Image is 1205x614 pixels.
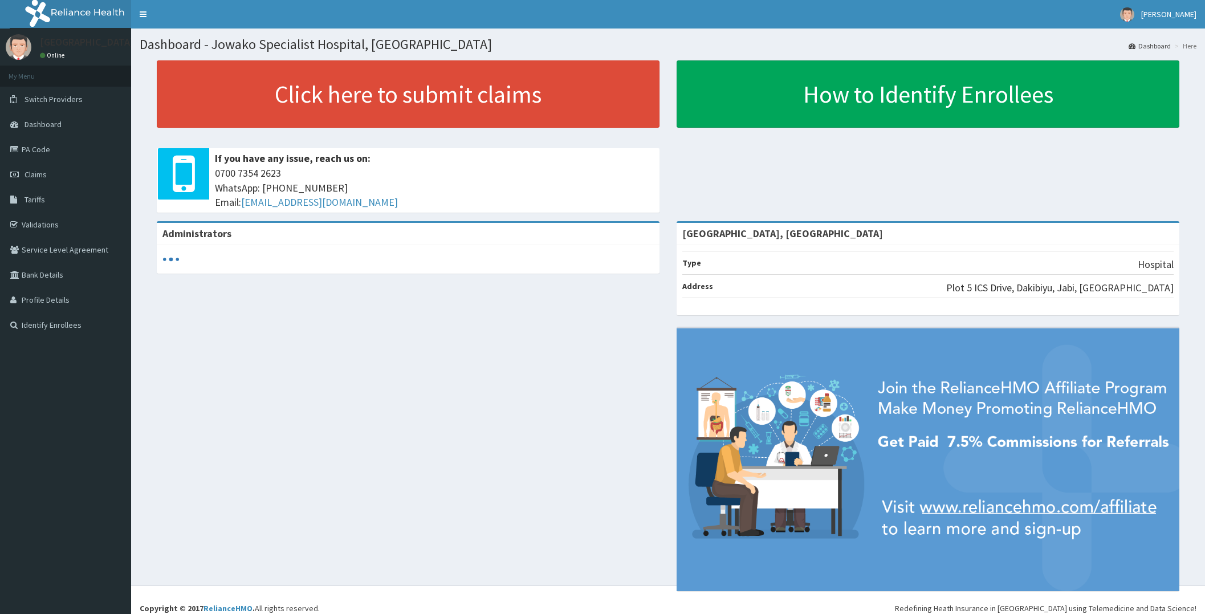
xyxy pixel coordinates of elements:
span: Dashboard [25,119,62,129]
span: Switch Providers [25,94,83,104]
a: RelianceHMO [203,603,253,613]
a: Online [40,51,67,59]
a: Click here to submit claims [157,60,660,128]
li: Here [1172,41,1196,51]
strong: [GEOGRAPHIC_DATA], [GEOGRAPHIC_DATA] [682,227,883,240]
a: Dashboard [1129,41,1171,51]
strong: Copyright © 2017 . [140,603,255,613]
b: Address [682,281,713,291]
p: Hospital [1138,257,1174,272]
p: [GEOGRAPHIC_DATA] ABUJA [40,37,165,47]
b: If you have any issue, reach us on: [215,152,371,165]
span: Claims [25,169,47,180]
img: provider-team-banner.png [677,328,1179,592]
div: Redefining Heath Insurance in [GEOGRAPHIC_DATA] using Telemedicine and Data Science! [895,603,1196,614]
b: Administrators [162,227,231,240]
span: Tariffs [25,194,45,205]
b: Type [682,258,701,268]
img: User Image [1120,7,1134,22]
p: Plot 5 ICS Drive, Dakibiyu, Jabi, [GEOGRAPHIC_DATA] [946,280,1174,295]
span: [PERSON_NAME] [1141,9,1196,19]
h1: Dashboard - Jowako Specialist Hospital, [GEOGRAPHIC_DATA] [140,37,1196,52]
a: How to Identify Enrollees [677,60,1179,128]
svg: audio-loading [162,251,180,268]
img: User Image [6,34,31,60]
span: 0700 7354 2623 WhatsApp: [PHONE_NUMBER] Email: [215,166,654,210]
a: [EMAIL_ADDRESS][DOMAIN_NAME] [241,196,398,209]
